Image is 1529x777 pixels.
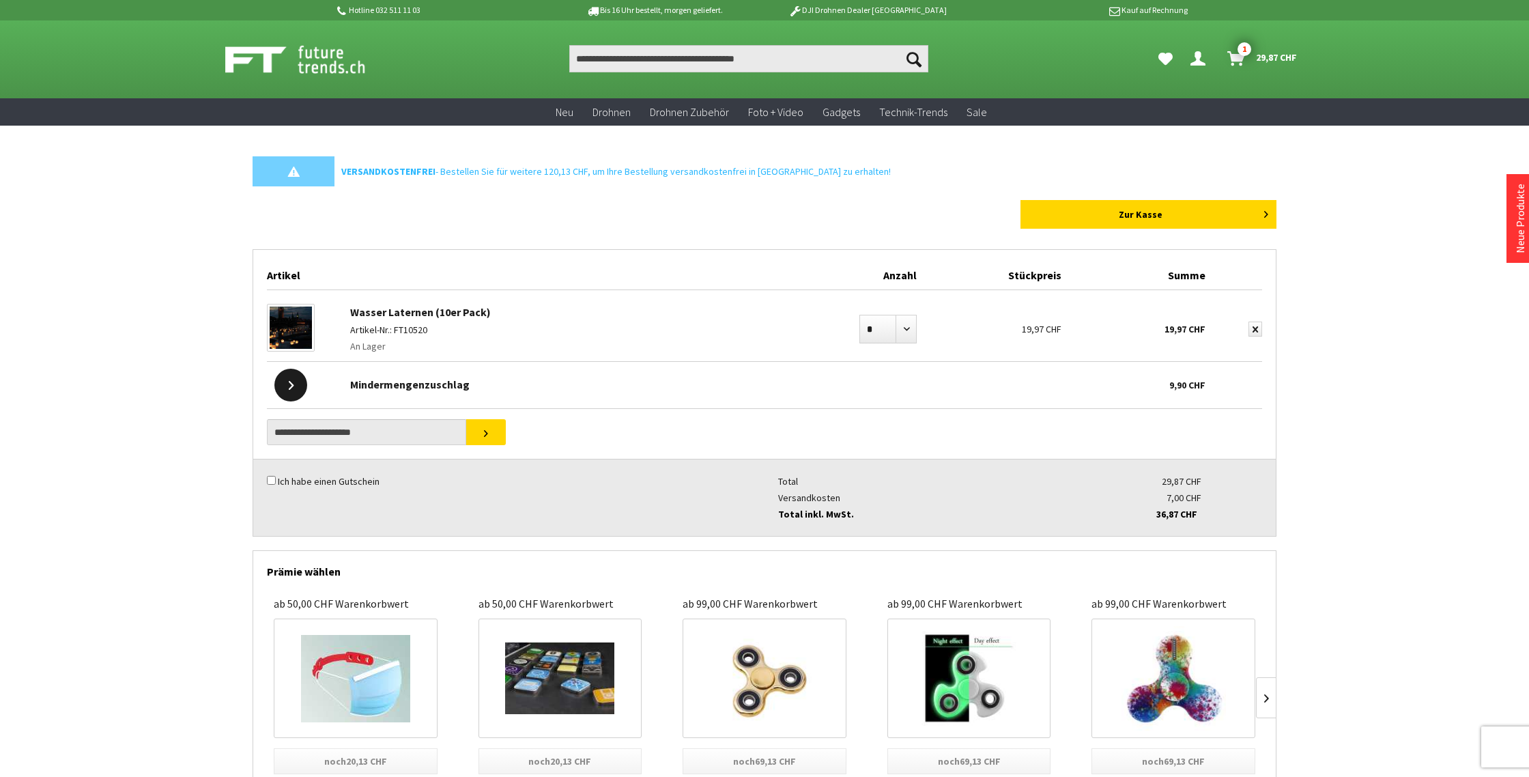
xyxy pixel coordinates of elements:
[547,2,760,18] p: Bis 16 Uhr bestellt, morgen geliefert.
[778,473,1074,490] div: Total
[278,475,380,488] label: Ich habe einen Gutschein
[1238,42,1251,56] span: 1
[268,305,314,351] img: Wasser Laternen (10er Pack)
[887,619,1051,738] a: Fidget Spinner UV Glow
[334,2,547,18] p: Hotline 032 511 11 03
[739,98,813,126] a: Foto + Video
[683,619,846,738] a: Fidget Spinner Gold
[761,2,974,18] p: DJI Drohnen Dealer [GEOGRAPHIC_DATA]
[350,322,808,338] p: Artikel-Nr.: FT10520
[1068,362,1212,400] div: 9,90 CHF
[813,98,870,126] a: Gadgets
[569,45,928,72] input: Produkt, Marke, Kategorie, EAN, Artikelnummer…
[870,98,957,126] a: Technik-Trends
[814,264,924,289] div: Anzahl
[334,156,1276,186] div: - Bestellen Sie für weitere 120,13 CHF, um Ihre Bestellung versandkostenfrei in [GEOGRAPHIC_DATA]...
[274,619,438,738] a: Maskenhalter für Hygienemasken
[1074,490,1201,506] div: 7,00 CHF
[924,297,1068,350] div: 19,97 CHF
[1121,626,1226,731] img: Fidget Spinner mit LED
[683,595,846,612] p: ab 99,00 CHF Warenkorbwert
[778,506,1074,522] div: Total inkl. MwSt.
[917,626,1021,731] img: Fidget Spinner UV Glow
[755,755,796,767] span: 69,13 CHF
[1068,297,1212,350] div: 19,97 CHF
[1185,45,1216,72] a: Dein Konto
[887,748,1051,774] div: noch
[1020,200,1276,229] a: Zur Kasse
[267,264,814,289] div: Artikel
[592,105,631,119] span: Drohnen
[748,105,803,119] span: Foto + Video
[583,98,640,126] a: Drohnen
[505,642,614,714] img: iPhone App Magnete
[650,105,729,119] span: Drohnen Zubehör
[957,98,997,126] a: Sale
[350,338,386,354] span: An Lager
[1256,46,1297,68] span: 29,87 CHF
[478,619,642,738] a: iPhone App Magnete
[887,595,1051,612] p: ab 99,00 CHF Warenkorbwert
[683,748,846,774] div: noch
[274,748,438,774] div: noch
[346,755,387,767] span: 20,13 CHF
[267,551,1262,585] div: Prämie wählen
[350,378,470,391] span: Mindermengenzuschlag
[350,305,491,319] a: Wasser Laternen (10er Pack)
[778,490,1074,506] div: Versandkosten
[274,595,438,612] p: ab 50,00 CHF Warenkorbwert
[900,45,928,72] button: Suchen
[1152,45,1180,72] a: Meine Favoriten
[974,2,1187,18] p: Kauf auf Rechnung
[960,755,1001,767] span: 69,13 CHF
[879,105,947,119] span: Technik-Trends
[550,755,591,767] span: 20,13 CHF
[967,105,987,119] span: Sale
[225,42,395,76] img: Shop Futuretrends - zur Startseite wechseln
[1222,45,1304,72] a: Warenkorb
[1070,506,1197,522] div: 36,87 CHF
[1091,595,1255,612] p: ab 99,00 CHF Warenkorbwert
[1091,748,1255,774] div: noch
[712,626,816,731] img: Fidget Spinner Gold
[341,165,435,178] strong: VERSANDKOSTENFREI
[823,105,860,119] span: Gadgets
[1164,755,1205,767] span: 69,13 CHF
[546,98,583,126] a: Neu
[1091,619,1255,738] a: Fidget Spinner mit LED
[1068,264,1212,289] div: Summe
[924,264,1068,289] div: Stückpreis
[640,98,739,126] a: Drohnen Zubehör
[478,595,642,612] p: ab 50,00 CHF Warenkorbwert
[1074,473,1201,490] div: 29,87 CHF
[301,635,410,722] img: Maskenhalter für Hygienemasken
[556,105,573,119] span: Neu
[478,748,642,774] div: noch
[1513,184,1527,253] a: Neue Produkte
